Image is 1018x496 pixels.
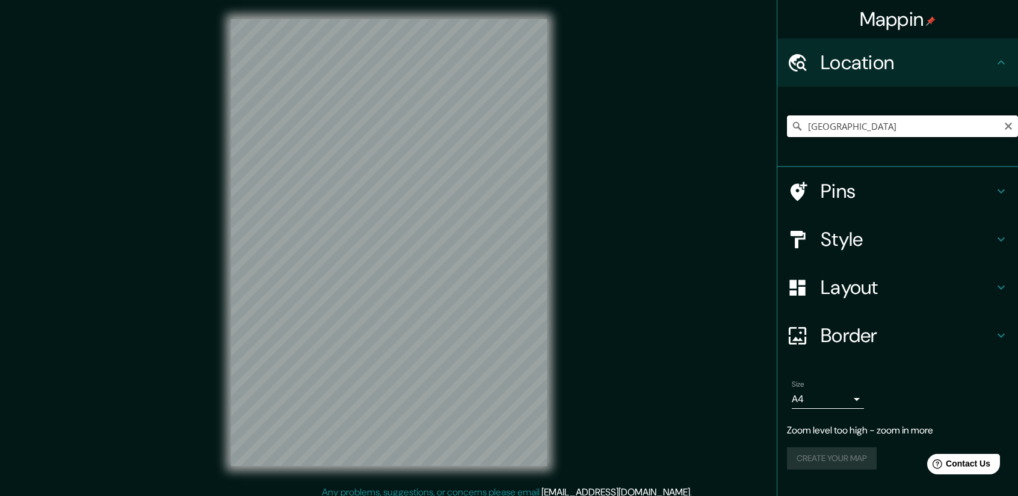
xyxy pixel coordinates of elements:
h4: Mappin [860,7,936,31]
input: Pick your city or area [787,115,1018,137]
iframe: Help widget launcher [911,449,1005,483]
div: Layout [777,263,1018,311]
div: Location [777,38,1018,87]
h4: Style [821,227,994,251]
div: Style [777,215,1018,263]
p: Zoom level too high - zoom in more [787,423,1008,438]
div: Pins [777,167,1018,215]
img: pin-icon.png [926,16,936,26]
canvas: Map [231,19,547,466]
button: Clear [1004,120,1013,131]
h4: Pins [821,179,994,203]
h4: Border [821,323,994,348]
div: Border [777,311,1018,360]
label: Size [792,379,804,390]
div: A4 [792,390,864,409]
h4: Layout [821,275,994,299]
h4: Location [821,51,994,75]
